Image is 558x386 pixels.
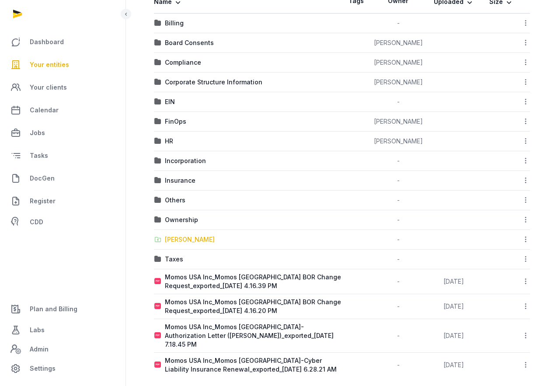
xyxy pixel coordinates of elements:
td: - [370,210,425,230]
div: Incorporation [165,156,206,165]
a: Labs [7,320,119,341]
span: [DATE] [443,303,464,310]
td: - [370,353,425,378]
span: Register [30,196,56,206]
div: Board Consents [165,38,214,47]
div: [PERSON_NAME] [165,235,215,244]
div: Momos USA Inc_Momos [GEOGRAPHIC_DATA] BOR Change Request_exported_[DATE] 4.16.39 PM [165,273,342,290]
div: Taxes [165,255,183,264]
img: folder.svg [154,138,161,145]
img: folder.svg [154,177,161,184]
img: folder.svg [154,157,161,164]
a: DocGen [7,168,119,189]
img: pdf.svg [154,362,161,369]
a: CDD [7,213,119,231]
span: Your clients [30,82,67,93]
span: Tasks [30,150,48,161]
a: Jobs [7,122,119,143]
span: Plan and Billing [30,304,77,314]
td: - [370,319,425,353]
td: [PERSON_NAME] [370,132,425,151]
td: - [370,230,425,250]
img: folder.svg [154,20,161,27]
span: CDD [30,217,43,227]
span: Jobs [30,128,45,138]
td: - [370,171,425,191]
img: folder.svg [154,216,161,223]
div: EIN [165,97,175,106]
span: Dashboard [30,37,64,47]
img: folder.svg [154,256,161,263]
td: - [370,250,425,269]
span: [DATE] [443,332,464,339]
td: - [370,14,425,33]
td: [PERSON_NAME] [370,33,425,53]
td: - [370,151,425,171]
div: Momos USA Inc_Momos [GEOGRAPHIC_DATA]-Cyber Liability Insurance Renewal_exported_[DATE] 6.28.21 AM [165,356,342,374]
img: pdf.svg [154,278,161,285]
span: Admin [30,344,49,355]
a: Plan and Billing [7,299,119,320]
a: Dashboard [7,31,119,52]
img: folder.svg [154,39,161,46]
span: Labs [30,325,45,335]
img: folder.svg [154,79,161,86]
a: Your entities [7,54,119,75]
div: Ownership [165,216,198,224]
div: Momos USA Inc_Momos [GEOGRAPHIC_DATA]- Authorization Letter ([PERSON_NAME])_exported_[DATE] 7.18.... [165,323,342,349]
span: [DATE] [443,278,464,285]
div: FinOps [165,117,186,126]
span: Calendar [30,105,59,115]
a: Register [7,191,119,212]
span: Settings [30,363,56,374]
img: folder.svg [154,118,161,125]
td: [PERSON_NAME] [370,112,425,132]
td: [PERSON_NAME] [370,73,425,92]
img: folder-upload.svg [154,236,161,243]
div: Others [165,196,185,205]
a: Your clients [7,77,119,98]
a: Settings [7,358,119,379]
td: - [370,92,425,112]
div: Billing [165,19,184,28]
img: pdf.svg [154,303,161,310]
span: Your entities [30,59,69,70]
a: Tasks [7,145,119,166]
td: - [370,191,425,210]
div: Insurance [165,176,195,185]
td: [PERSON_NAME] [370,53,425,73]
a: Calendar [7,100,119,121]
div: Corporate Structure Information [165,78,262,87]
a: Admin [7,341,119,358]
img: folder.svg [154,98,161,105]
img: folder.svg [154,59,161,66]
div: Momos USA Inc_Momos [GEOGRAPHIC_DATA] BOR Change Request_exported_[DATE] 4.16.20 PM [165,298,342,315]
img: folder.svg [154,197,161,204]
span: [DATE] [443,361,464,369]
td: - [370,269,425,294]
div: Compliance [165,58,201,67]
img: pdf.svg [154,332,161,339]
td: - [370,294,425,319]
span: DocGen [30,173,55,184]
div: HR [165,137,173,146]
